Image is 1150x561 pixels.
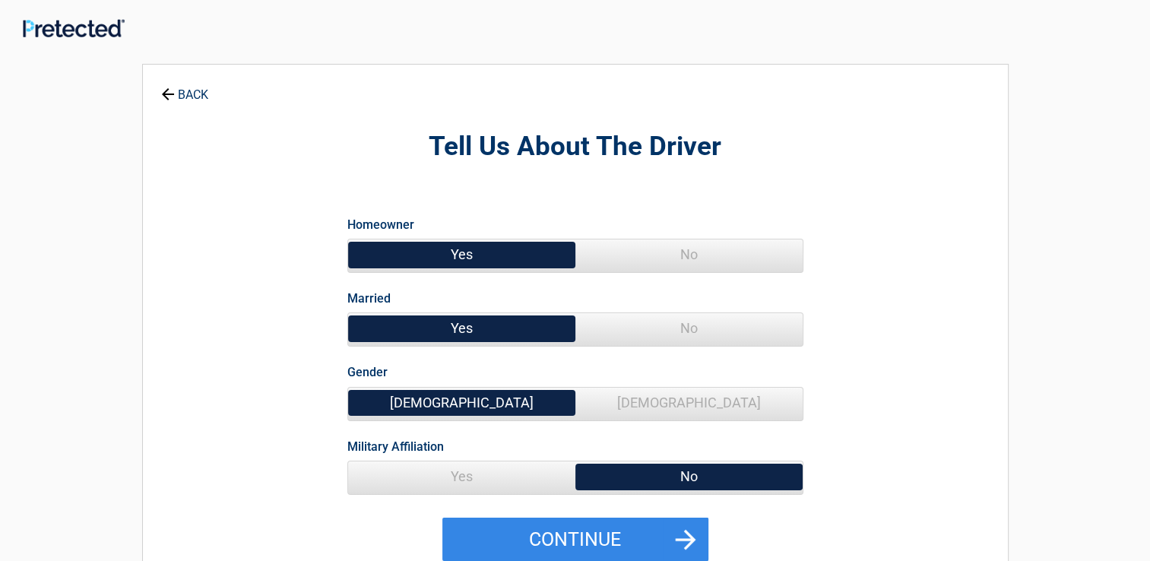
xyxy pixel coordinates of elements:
[575,239,803,270] span: No
[347,214,414,235] label: Homeowner
[348,313,575,344] span: Yes
[347,288,391,309] label: Married
[347,362,388,382] label: Gender
[575,313,803,344] span: No
[575,388,803,418] span: [DEMOGRAPHIC_DATA]
[348,239,575,270] span: Yes
[575,461,803,492] span: No
[348,388,575,418] span: [DEMOGRAPHIC_DATA]
[348,461,575,492] span: Yes
[23,19,125,37] img: Main Logo
[158,74,211,101] a: BACK
[347,436,444,457] label: Military Affiliation
[227,129,924,165] h2: Tell Us About The Driver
